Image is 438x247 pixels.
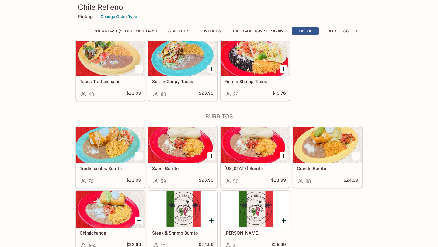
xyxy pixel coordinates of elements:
[148,191,217,228] div: Steak & Shrimp Burrito
[90,27,160,35] button: Breakfast (Served ALL DAY!)
[76,39,145,101] a: Tacos Tradicionales43$22.99
[98,12,140,21] button: Change Order Type
[221,126,290,188] a: [US_STATE] Burrito50$23.99
[126,90,141,98] h5: $22.99
[152,79,214,84] h5: Soft or Crispy Tacos
[152,230,214,235] h5: Steak & Shrimp Burrito
[75,113,363,120] h4: Burritos
[165,27,193,35] button: Starters
[324,27,352,35] button: Burritos
[233,91,239,97] span: 24
[88,91,94,97] span: 43
[80,230,141,235] h5: Chimichanga
[148,126,217,188] a: Super Burrito59$23.99
[135,65,143,73] button: Add Tacos Tradicionales
[292,27,319,35] button: Tacos
[343,177,358,185] h5: $24.99
[197,27,225,35] button: Entrees
[80,166,141,171] h5: Tradicionales Burrito
[233,178,238,184] span: 50
[224,79,286,84] h5: Fish or Shrimp Tacos
[221,191,290,228] div: Mamamia Burrito
[152,166,214,171] h5: Super Burrito
[271,177,286,185] h5: $23.99
[293,127,362,163] div: Grande Burrito
[224,166,286,171] h5: [US_STATE] Burrito
[126,177,141,185] h5: $22.99
[78,2,360,12] h3: Chile Relleno
[293,126,362,188] a: Grande Burrito88$24.99
[207,65,215,73] button: Add Soft or Crispy Tacos
[207,217,215,224] button: Add Steak & Shrimp Burrito
[80,79,141,84] h5: Tacos Tradicionales
[224,230,286,235] h5: [PERSON_NAME]
[280,152,287,160] button: Add California Burrito
[148,39,217,101] a: Soft or Crispy Tacos83$23.99
[76,191,145,228] div: Chimichanga
[280,217,287,224] button: Add Mamamia Burrito
[272,90,286,98] h5: $19.76
[297,166,358,171] h5: Grande Burrito
[76,127,145,163] div: Tradicionales Burrito
[135,217,143,224] button: Add Chimichanga
[76,126,145,188] a: Tradicionales Burrito76$22.99
[352,152,360,160] button: Add Grande Burrito
[148,40,217,76] div: Soft or Crispy Tacos
[78,14,93,19] p: Pickup
[221,127,290,163] div: California Burrito
[76,40,145,76] div: Tacos Tradicionales
[161,178,166,184] span: 59
[221,40,290,76] div: Fish or Shrimp Tacos
[305,178,311,184] span: 88
[148,127,217,163] div: Super Burrito
[221,39,290,101] a: Fish or Shrimp Tacos24$19.76
[161,91,166,97] span: 83
[199,177,214,185] h5: $23.99
[135,152,143,160] button: Add Tradicionales Burrito
[199,90,214,98] h5: $23.99
[88,178,93,184] span: 76
[230,27,287,35] button: La Tradicion Mexican
[280,65,287,73] button: Add Fish or Shrimp Tacos
[207,152,215,160] button: Add Super Burrito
